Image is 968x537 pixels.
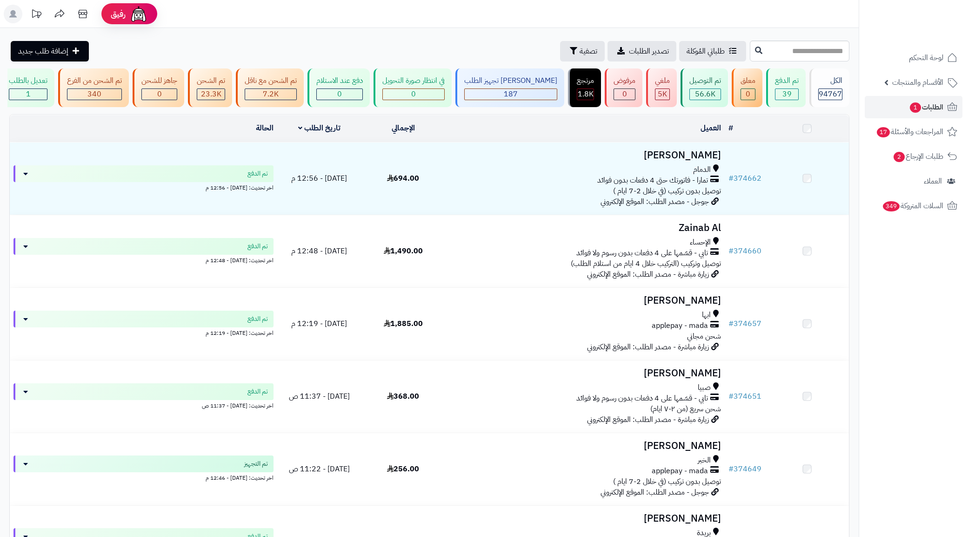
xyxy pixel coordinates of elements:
a: معلق 0 [730,68,764,107]
span: [DATE] - 12:48 م [291,245,347,257]
a: الإجمالي [392,122,415,134]
div: 39 [775,89,798,100]
span: تمارا - فاتورتك حتى 4 دفعات بدون فوائد [597,175,708,186]
div: 7223 [245,89,296,100]
span: توصيل بدون تركيب (في خلال 2-7 ايام ) [613,476,721,487]
div: 0 [741,89,755,100]
span: صبيا [698,382,711,393]
div: 0 [142,89,177,100]
div: في انتظار صورة التحويل [382,75,445,86]
span: 0 [622,88,627,100]
span: الطلبات [909,101,943,114]
a: السلات المتروكة349 [865,195,962,217]
span: تابي - قسّمها على 4 دفعات بدون رسوم ولا فوائد [576,248,708,258]
span: 1 [909,102,921,113]
span: تابي - قسّمها على 4 دفعات بدون رسوم ولا فوائد [576,393,708,404]
span: جوجل - مصدر الطلب: الموقع الإلكتروني [601,196,709,207]
div: 0 [383,89,444,100]
h3: [PERSON_NAME] [449,295,721,306]
span: [DATE] - 11:22 ص [289,463,350,475]
span: تصدير الطلبات [629,46,669,57]
div: تم الشحن من الفرع [67,75,122,86]
span: 0 [337,88,342,100]
div: معلق [741,75,755,86]
span: تم التجهيز [244,459,268,469]
div: اخر تحديث: [DATE] - 11:37 ص [13,400,274,410]
span: ابها [702,310,711,320]
a: مرفوض 0 [603,68,644,107]
div: 340 [67,89,121,100]
a: تصدير الطلبات [608,41,676,61]
div: اخر تحديث: [DATE] - 12:19 م [13,327,274,337]
span: # [728,463,734,475]
span: زيارة مباشرة - مصدر الطلب: الموقع الإلكتروني [587,341,709,353]
a: #374660 [728,245,761,257]
a: #374657 [728,318,761,329]
a: ملغي 5K [644,68,679,107]
div: [PERSON_NAME] تجهيز الطلب [464,75,557,86]
span: 0 [411,88,416,100]
h3: [PERSON_NAME] [449,368,721,379]
div: 1 [9,89,47,100]
div: 56564 [690,89,721,100]
span: السلات المتروكة [882,199,943,212]
div: اخر تحديث: [DATE] - 12:46 م [13,472,274,482]
a: الحالة [256,122,274,134]
div: 4969 [655,89,669,100]
div: اخر تحديث: [DATE] - 12:48 م [13,255,274,265]
a: #374649 [728,463,761,475]
a: الكل94767 [808,68,851,107]
div: 1808 [577,89,594,100]
a: طلبات الإرجاع2 [865,145,962,168]
a: لوحة التحكم [865,47,962,69]
span: applepay - mada [652,320,708,331]
span: 1,490.00 [384,245,423,257]
img: logo-2.png [905,7,959,27]
a: [PERSON_NAME] تجهيز الطلب 187 [454,68,566,107]
div: دفع عند الاستلام [316,75,363,86]
span: 17 [876,127,890,138]
span: توصيل وتركيب (التركيب خلال 4 ايام من استلام الطلب) [571,258,721,269]
a: تاريخ الطلب [298,122,340,134]
div: مرفوض [614,75,635,86]
span: شحن سريع (من ٢-٧ ايام) [650,403,721,415]
a: الطلبات1 [865,96,962,118]
div: 187 [465,89,557,100]
span: # [728,318,734,329]
span: رفيق [111,8,126,20]
div: مرتجع [577,75,594,86]
div: اخر تحديث: [DATE] - 12:56 م [13,182,274,192]
span: الأقسام والمنتجات [892,76,943,89]
span: إضافة طلب جديد [18,46,68,57]
a: جاهز للشحن 0 [131,68,186,107]
div: تم التوصيل [689,75,721,86]
a: في انتظار صورة التحويل 0 [372,68,454,107]
a: # [728,122,733,134]
a: العملاء [865,170,962,192]
span: الخبر [698,455,711,466]
span: 56.6K [695,88,715,100]
a: دفع عند الاستلام 0 [306,68,372,107]
span: 256.00 [387,463,419,475]
div: 0 [614,89,635,100]
h3: [PERSON_NAME] [449,441,721,451]
span: جوجل - مصدر الطلب: الموقع الإلكتروني [601,487,709,498]
span: 340 [87,88,101,100]
span: # [728,173,734,184]
span: 349 [882,201,900,212]
span: الإحساء [690,237,711,248]
span: 368.00 [387,391,419,402]
span: تم الدفع [247,242,268,251]
div: ملغي [655,75,670,86]
a: تم الشحن مع ناقل 7.2K [234,68,306,107]
span: 7.2K [263,88,279,100]
span: 0 [746,88,750,100]
span: 0 [157,88,162,100]
div: تعديل بالطلب [9,75,47,86]
span: 2 [893,151,905,163]
button: تصفية [560,41,605,61]
div: تم الدفع [775,75,799,86]
a: تحديثات المنصة [25,5,48,26]
h3: Zainab Al [449,223,721,233]
span: [DATE] - 12:56 م [291,173,347,184]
